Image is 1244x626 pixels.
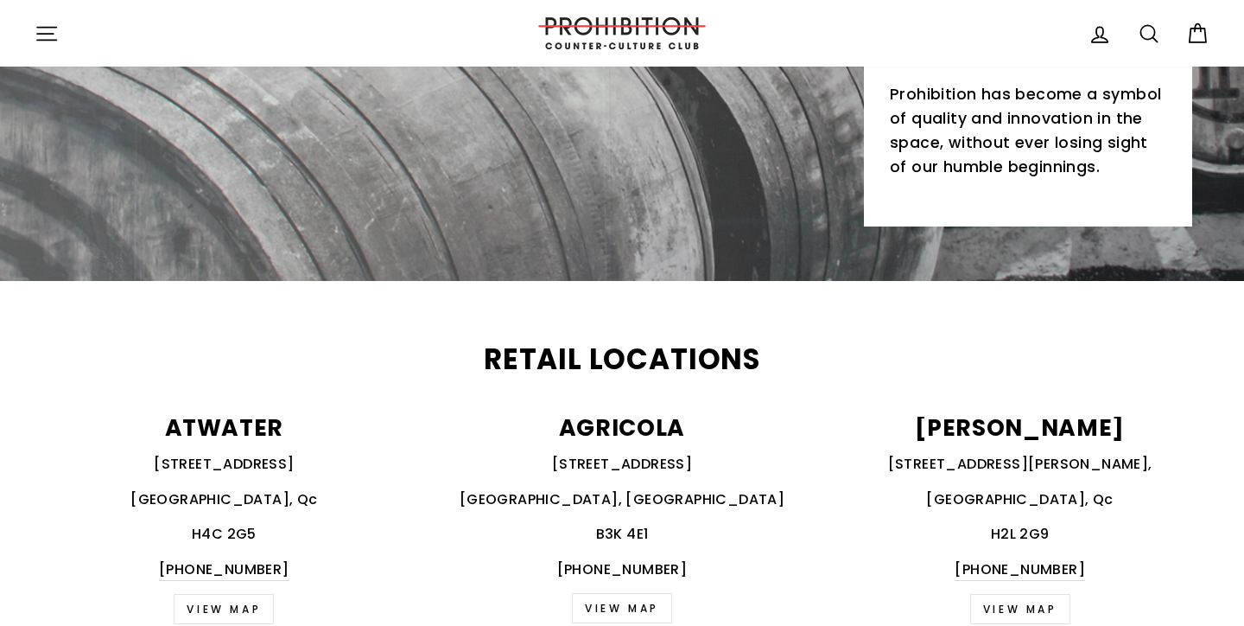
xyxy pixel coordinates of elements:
[159,559,289,582] a: [PHONE_NUMBER]
[433,417,812,440] p: AGRICOLA
[35,489,414,511] p: [GEOGRAPHIC_DATA], Qc
[174,594,274,624] a: VIEW MAP
[890,82,1166,180] p: Prohibition has become a symbol of quality and innovation in the space, without ever losing sight...
[955,559,1085,582] a: [PHONE_NUMBER]
[35,417,414,440] p: ATWATER
[35,523,414,546] p: H4C 2G5
[830,489,1209,511] p: [GEOGRAPHIC_DATA], Qc
[35,346,1209,374] h2: Retail Locations
[572,593,672,623] a: VIEW MAP
[433,489,812,511] p: [GEOGRAPHIC_DATA], [GEOGRAPHIC_DATA]
[536,17,708,49] img: PROHIBITION COUNTER-CULTURE CLUB
[433,453,812,476] p: [STREET_ADDRESS]
[830,453,1209,476] p: [STREET_ADDRESS][PERSON_NAME],
[433,559,812,581] p: [PHONE_NUMBER]
[433,523,812,546] p: B3K 4E1
[830,417,1209,440] p: [PERSON_NAME]
[830,523,1209,546] p: H2L 2G9
[970,594,1070,624] a: view map
[35,453,414,476] p: [STREET_ADDRESS]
